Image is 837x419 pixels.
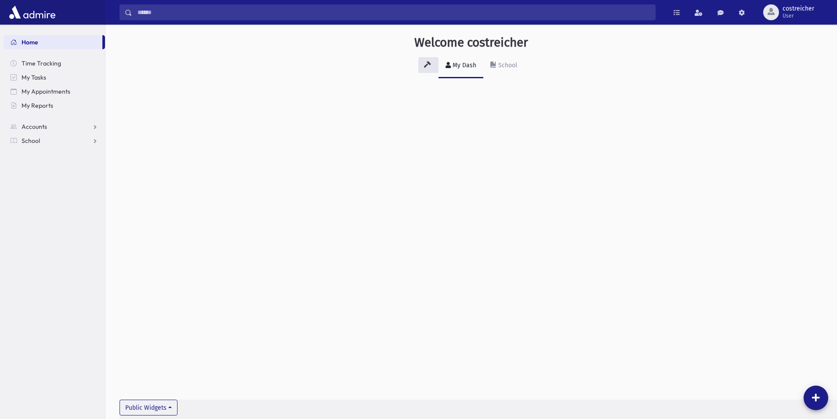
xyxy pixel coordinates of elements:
[414,35,528,50] h3: Welcome costreicher
[4,56,105,70] a: Time Tracking
[132,4,655,20] input: Search
[4,70,105,84] a: My Tasks
[7,4,58,21] img: AdmirePro
[4,120,105,134] a: Accounts
[438,54,483,78] a: My Dash
[451,62,476,69] div: My Dash
[4,35,102,49] a: Home
[783,5,814,12] span: costreicher
[22,137,40,145] span: School
[120,400,178,415] button: Public Widgets
[22,102,53,109] span: My Reports
[496,62,517,69] div: School
[483,54,524,78] a: School
[4,134,105,148] a: School
[783,12,814,19] span: User
[22,38,38,46] span: Home
[22,73,46,81] span: My Tasks
[22,123,47,131] span: Accounts
[4,98,105,113] a: My Reports
[4,84,105,98] a: My Appointments
[22,59,61,67] span: Time Tracking
[22,87,70,95] span: My Appointments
